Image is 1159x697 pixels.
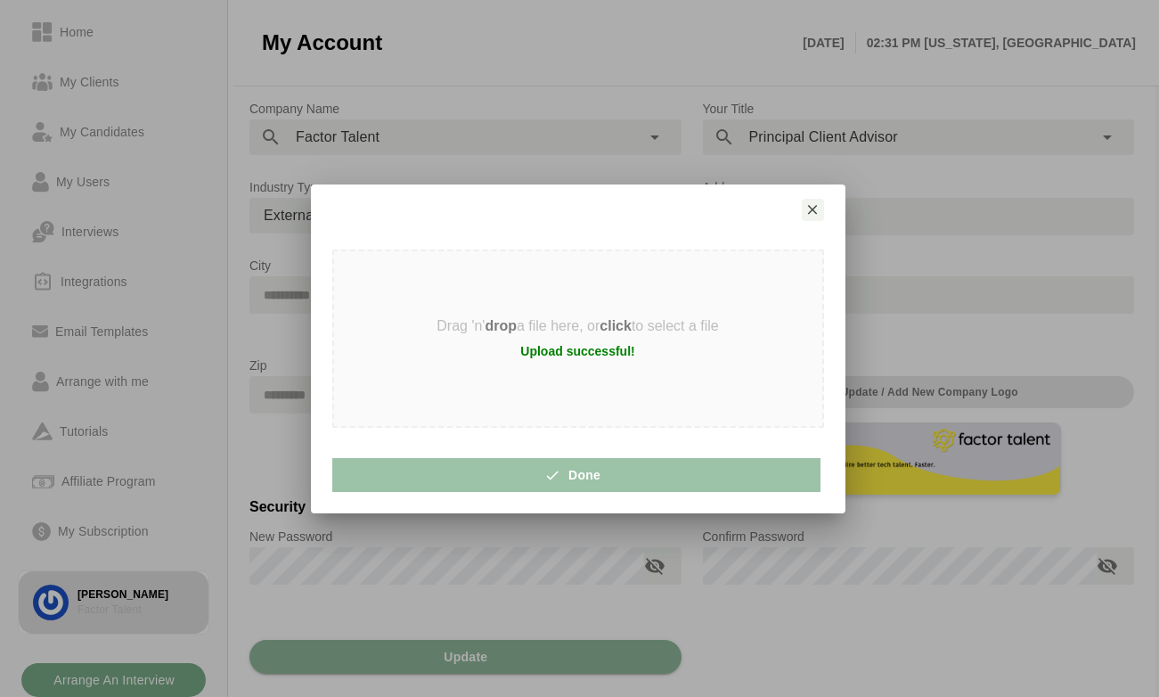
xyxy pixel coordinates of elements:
div: Upload successful! [520,343,634,359]
button: Done [332,458,820,492]
strong: click [600,318,632,333]
p: Drag 'n' a file here, or to select a file [437,318,719,334]
span: Done [551,458,600,492]
strong: drop [485,318,517,333]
